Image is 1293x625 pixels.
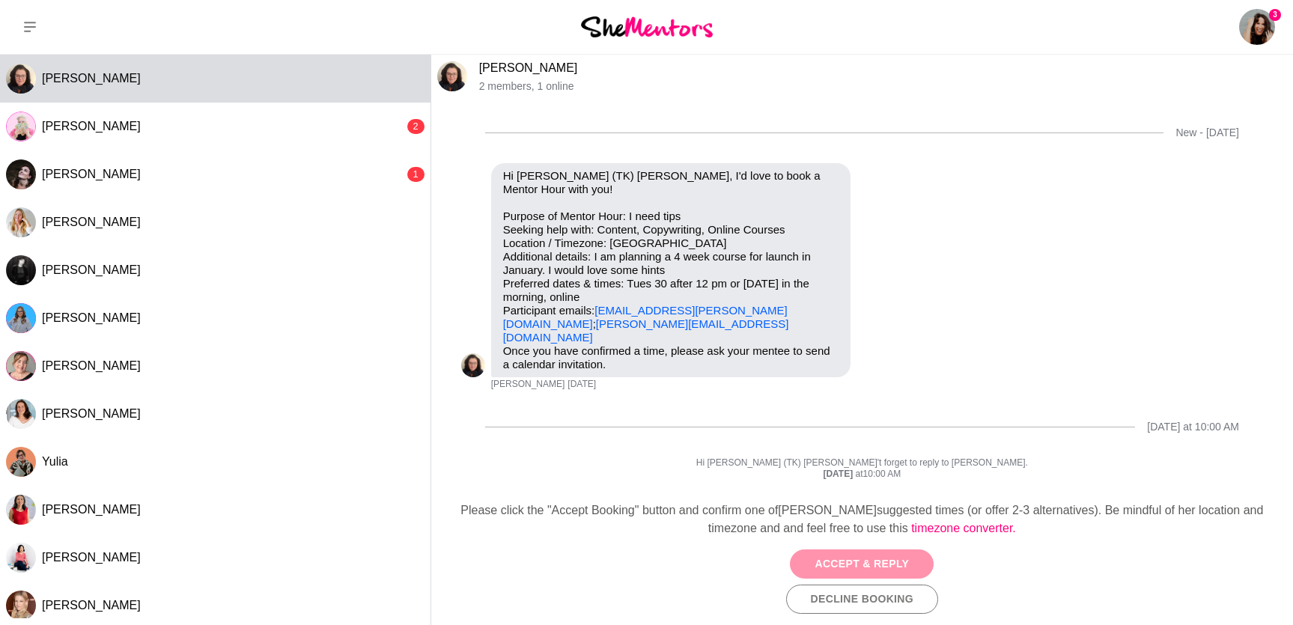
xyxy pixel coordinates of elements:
span: [PERSON_NAME] [42,407,141,420]
span: Yulia [42,455,68,468]
span: [PERSON_NAME] [42,311,141,324]
div: Lior Albeck-Ripka [6,255,36,285]
div: New - [DATE] [1175,126,1239,139]
span: [PERSON_NAME] [42,263,141,276]
div: Casey Aubin [6,159,36,189]
img: A [437,61,467,91]
p: Purpose of Mentor Hour: I need tips Seeking help with: Content, Copywriting, Online Courses Locat... [503,210,839,344]
a: [PERSON_NAME][EMAIL_ADDRESS][DOMAIN_NAME] [503,317,789,344]
div: 2 [407,119,425,134]
img: Y [6,447,36,477]
img: E [6,112,36,141]
span: [PERSON_NAME] [42,120,141,132]
span: [PERSON_NAME] [42,599,141,612]
a: [PERSON_NAME] [479,61,578,74]
span: [PERSON_NAME] [42,168,141,180]
img: D [6,495,36,525]
div: Annette Rudd [461,353,485,377]
div: Philippa Sutherland [6,591,36,621]
div: Dr Missy Wolfman [6,495,36,525]
img: M [6,303,36,333]
span: [PERSON_NAME] [42,551,141,564]
div: Mona Swarup [6,303,36,333]
div: Natalia Yusenis [6,207,36,237]
img: She Mentors Logo [581,16,713,37]
span: [PERSON_NAME] [42,72,141,85]
p: Once you have confirmed a time, please ask your mentee to send a calendar invitation. [503,344,839,371]
img: A [461,353,485,377]
div: Eloise Tomkins [6,112,36,141]
span: [PERSON_NAME] [42,503,141,516]
strong: [DATE] [823,469,855,479]
div: [DATE] at 10:00 AM [1147,421,1239,433]
span: [PERSON_NAME] [42,216,141,228]
div: Ruth Slade [6,351,36,381]
span: [PERSON_NAME] [491,379,565,391]
div: Annette Rudd [437,61,467,91]
img: T [6,399,36,429]
p: Hi [PERSON_NAME] (TK) [PERSON_NAME], I'd love to book a Mentor Hour with you! [503,169,839,196]
div: Yulia [6,447,36,477]
div: Jolynne Rydz [6,543,36,573]
p: Hi [PERSON_NAME] (TK) [PERSON_NAME]'t forget to reply to [PERSON_NAME]. [461,457,1263,469]
button: Accept & Reply [790,549,934,579]
img: Taliah-Kate (TK) Byron [1239,9,1275,45]
img: N [6,207,36,237]
img: A [6,64,36,94]
span: [PERSON_NAME] [42,359,141,372]
a: [EMAIL_ADDRESS][PERSON_NAME][DOMAIN_NAME] [503,304,788,330]
div: Tarisha Tourok [6,399,36,429]
p: 2 members , 1 online [479,80,1287,93]
img: J [6,543,36,573]
a: Taliah-Kate (TK) Byron3 [1239,9,1275,45]
div: at 10:00 AM [461,469,1263,481]
img: C [6,159,36,189]
time: 2025-09-18T07:07:22.413Z [568,379,596,391]
img: L [6,255,36,285]
div: Annette Rudd [6,64,36,94]
span: 3 [1269,9,1281,21]
img: R [6,351,36,381]
button: Decline Booking [786,585,938,614]
div: 1 [407,167,425,182]
a: timezone converter. [911,522,1016,534]
img: P [6,591,36,621]
div: Please click the "Accept Booking" button and confirm one of [PERSON_NAME] suggested times (or off... [443,501,1281,537]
